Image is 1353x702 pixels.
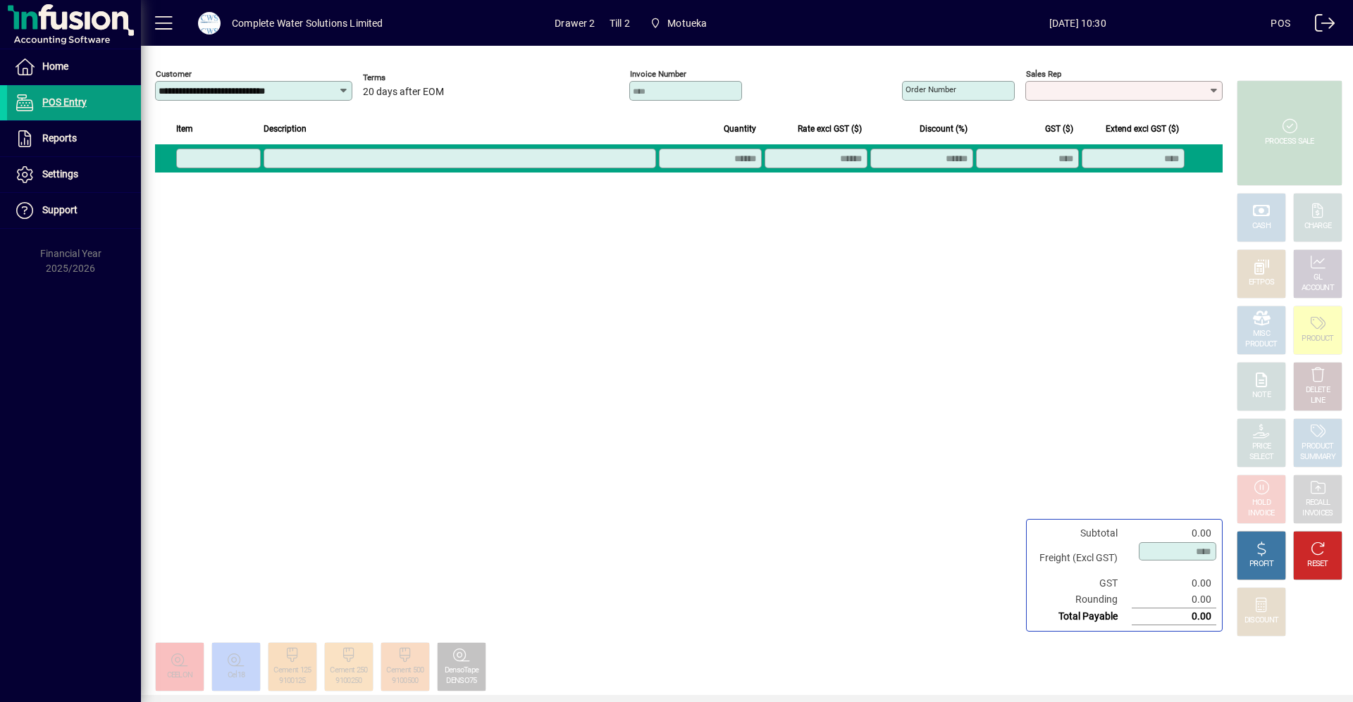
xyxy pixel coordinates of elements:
[1302,508,1333,519] div: INVOICES
[7,193,141,228] a: Support
[1304,221,1332,232] div: CHARGE
[232,12,383,35] div: Complete Water Solutions Limited
[156,69,192,79] mat-label: Customer
[273,665,311,676] div: Cement 125
[42,168,78,180] span: Settings
[1253,329,1270,339] div: MISC
[1106,121,1179,137] span: Extend excl GST ($)
[363,73,447,82] span: Terms
[1314,272,1323,283] div: GL
[1252,441,1271,452] div: PRICE
[42,96,87,108] span: POS Entry
[630,69,686,79] mat-label: Invoice number
[1026,69,1061,79] mat-label: Sales rep
[445,665,479,676] div: DensoTape
[1249,277,1275,288] div: EFTPOS
[1132,525,1216,541] td: 0.00
[555,12,595,35] span: Drawer 2
[1245,339,1277,350] div: PRODUCT
[1032,525,1132,541] td: Subtotal
[176,121,193,137] span: Item
[1300,452,1335,463] div: SUMMARY
[884,12,1271,35] span: [DATE] 10:30
[1307,559,1328,570] div: RESET
[1304,3,1335,49] a: Logout
[1249,559,1273,570] div: PROFIT
[1132,608,1216,625] td: 0.00
[1244,615,1278,626] div: DISCOUNT
[42,204,78,215] span: Support
[1271,12,1290,35] div: POS
[1132,591,1216,608] td: 0.00
[1306,498,1330,508] div: RECALL
[1032,608,1132,625] td: Total Payable
[1302,441,1333,452] div: PRODUCT
[264,121,307,137] span: Description
[798,121,862,137] span: Rate excl GST ($)
[335,676,362,687] div: 9100250
[1252,498,1271,508] div: HOLD
[42,132,77,144] span: Reports
[330,665,367,676] div: Cement 250
[187,11,232,36] button: Profile
[1248,508,1274,519] div: INVOICE
[1265,137,1314,147] div: PROCESS SALE
[1311,396,1325,406] div: LINE
[1302,283,1334,294] div: ACCOUNT
[7,121,141,156] a: Reports
[392,676,418,687] div: 9100500
[724,121,756,137] span: Quantity
[906,84,956,94] mat-label: Order number
[446,676,476,687] div: DENSO75
[42,61,68,72] span: Home
[1252,221,1271,232] div: CASH
[920,121,968,137] span: Discount (%)
[644,11,713,36] span: Motueka
[1252,390,1271,401] div: NOTE
[610,12,630,35] span: Till 2
[1045,121,1073,137] span: GST ($)
[1032,575,1132,591] td: GST
[7,157,141,192] a: Settings
[363,87,444,98] span: 20 days after EOM
[1306,385,1330,396] div: DELETE
[667,12,707,35] span: Motueka
[1302,334,1333,344] div: PRODUCT
[1132,575,1216,591] td: 0.00
[167,670,193,681] div: CEELON
[1032,541,1132,575] td: Freight (Excl GST)
[228,670,245,681] div: Cel18
[1032,591,1132,608] td: Rounding
[1249,452,1274,463] div: SELECT
[279,676,305,687] div: 9100125
[7,49,141,84] a: Home
[386,665,424,676] div: Cement 500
